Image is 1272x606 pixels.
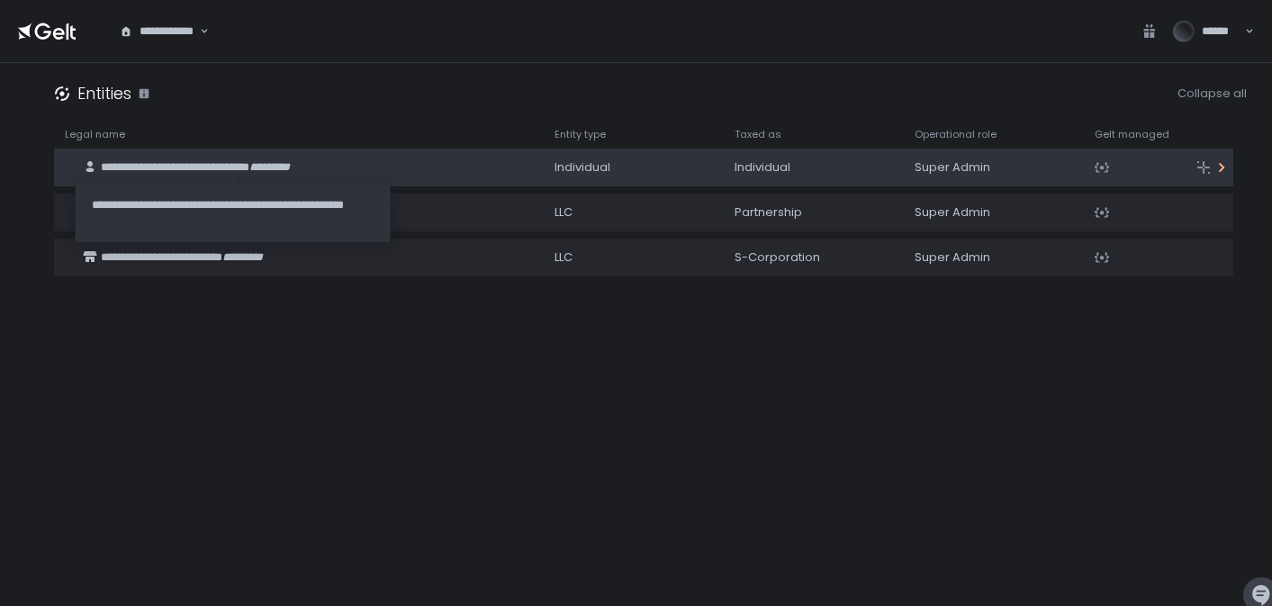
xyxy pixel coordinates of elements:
span: Gelt managed [1095,128,1169,141]
span: Operational role [915,128,997,141]
div: LLC [555,249,713,266]
div: S-Corporation [735,249,893,266]
span: Legal name [65,128,125,141]
div: Super Admin [915,159,1073,176]
div: Individual [555,159,713,176]
span: Taxed as [735,128,781,141]
div: Super Admin [915,249,1073,266]
div: Search for option [108,12,209,51]
div: Individual [735,159,893,176]
div: LLC [555,204,713,221]
div: Partnership [735,204,893,221]
span: Entity type [555,128,606,141]
input: Search for option [197,23,198,41]
h1: Entities [77,81,131,105]
button: Collapse all [1177,86,1247,102]
div: Super Admin [915,204,1073,221]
